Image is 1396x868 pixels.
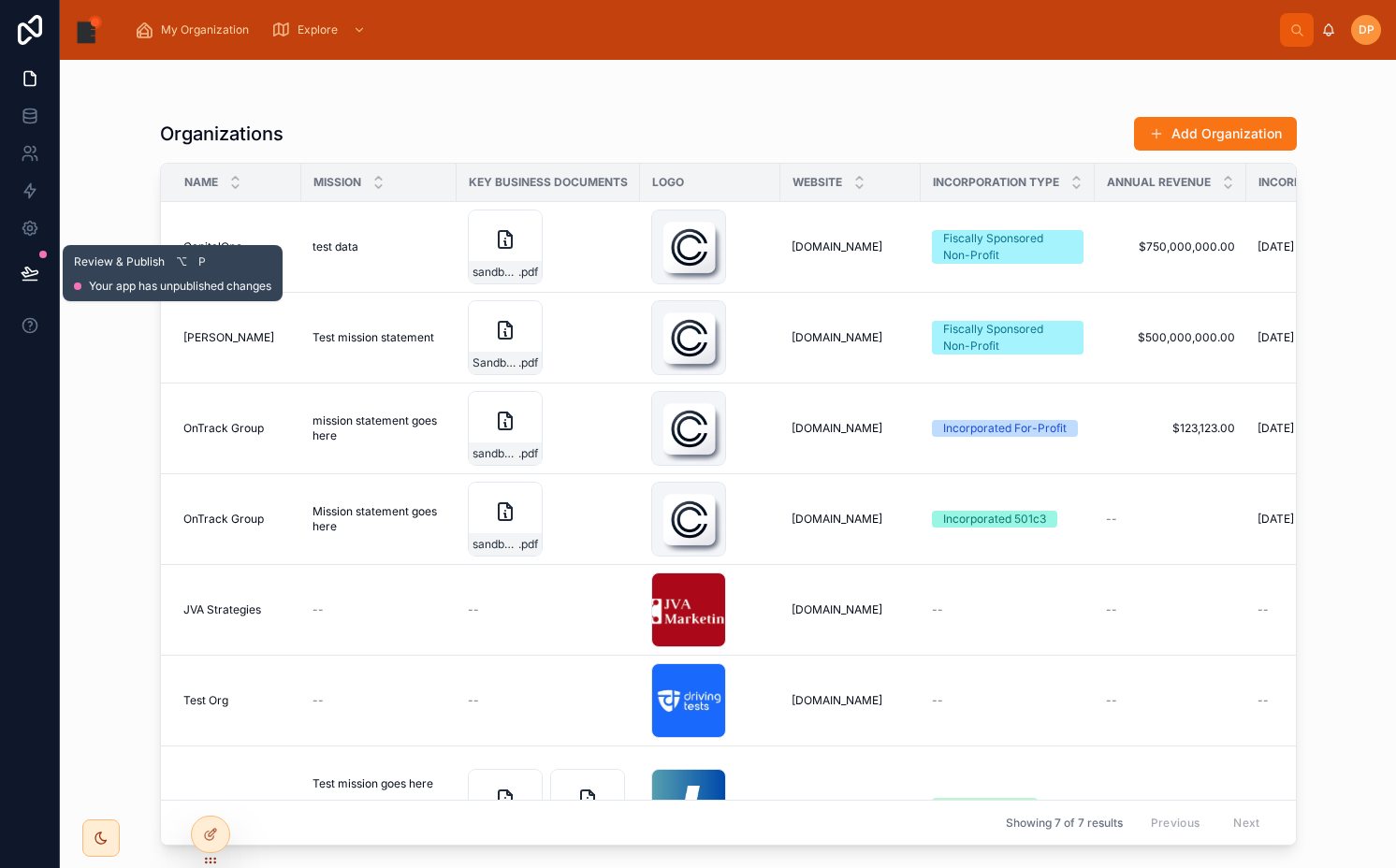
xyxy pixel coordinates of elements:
[792,693,882,708] span: [DOMAIN_NAME]
[183,512,264,527] span: OnTrack Group
[313,504,445,534] span: Mission statement goes here
[518,537,538,552] span: .pdf
[652,175,684,190] span: Logo
[793,175,842,190] span: Website
[1134,117,1297,151] button: Add Organization
[313,330,434,345] span: Test mission statement
[792,239,882,254] span: [DOMAIN_NAME]
[1106,239,1235,254] span: $750,000,000.00
[129,13,262,47] a: My Organization
[943,321,1072,354] div: Fiscally Sponsored Non-Profit
[1107,175,1211,190] span: Annual Revenue
[792,330,882,345] span: [DOMAIN_NAME]
[183,239,242,254] span: CapitalOne
[266,13,375,47] a: Explore
[1106,693,1117,708] span: --
[313,602,324,617] span: --
[468,602,479,617] span: --
[1106,330,1235,345] span: $500,000,000.00
[75,15,105,45] img: App logo
[183,799,284,814] span: Piedmont Wellness
[298,22,338,37] span: Explore
[1106,602,1117,617] span: --
[161,22,249,37] span: My Organization
[933,175,1059,190] span: Incorporation Type
[183,693,228,708] span: Test Org
[120,9,1280,51] div: scrollable content
[1106,421,1235,436] span: $123,123.00
[943,420,1067,437] div: Incorporated For-Profit
[1258,330,1294,345] span: [DATE]
[183,602,261,617] span: JVA Strategies
[1258,602,1269,617] span: --
[943,230,1072,264] div: Fiscally Sponsored Non-Profit
[943,511,1046,528] div: Incorporated 501c3
[313,776,445,836] span: Test mission goes here - test - test
[518,446,538,461] span: .pdf
[1106,799,1235,814] span: $500,000.00
[1258,512,1294,527] span: [DATE]
[1258,693,1269,708] span: --
[1258,239,1294,254] span: [DATE]
[1258,421,1294,436] span: [DATE]
[74,254,165,269] span: Review & Publish
[792,602,882,617] span: [DOMAIN_NAME]
[160,121,284,147] h1: Organizations
[792,799,882,814] span: [DOMAIN_NAME]
[313,413,445,443] span: mission statement goes here
[473,265,518,280] span: sandbox-contract
[174,254,189,269] span: ⌥
[468,693,479,708] span: --
[518,265,538,280] span: .pdf
[183,421,264,436] span: OnTrack Group
[313,175,361,190] span: Mission
[473,355,518,370] span: Sandbox_PDF
[518,355,538,370] span: .pdf
[469,175,628,190] span: Key Business Documents
[195,254,210,269] span: P
[183,330,274,345] span: [PERSON_NAME]
[313,239,358,254] span: test data
[1106,512,1117,527] span: --
[932,602,943,617] span: --
[313,693,324,708] span: --
[943,798,1026,815] div: Unincorporated
[1359,22,1374,37] span: DP
[932,693,943,708] span: --
[89,279,271,294] span: Your app has unpublished changes
[473,446,518,461] span: sandbox-contract
[792,421,882,436] span: [DOMAIN_NAME]
[792,512,882,527] span: [DOMAIN_NAME]
[473,537,518,552] span: sandbox-contract
[1258,175,1384,190] span: Incorporation Date
[1258,799,1294,814] span: [DATE]
[184,175,218,190] span: Name
[1006,816,1123,831] span: Showing 7 of 7 results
